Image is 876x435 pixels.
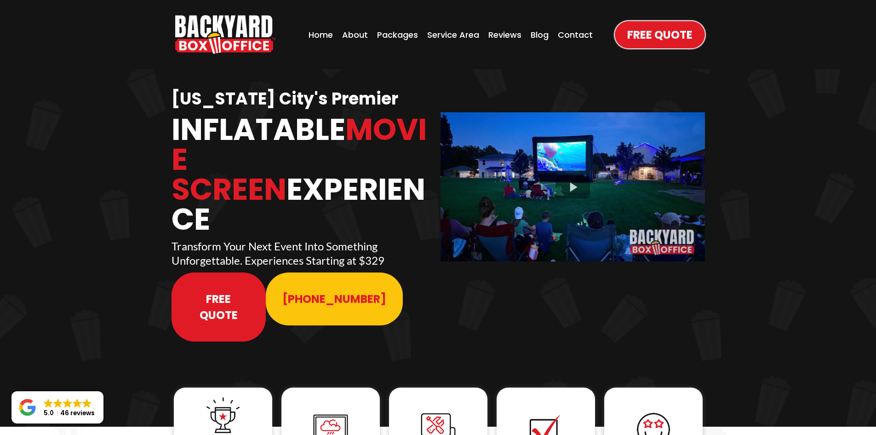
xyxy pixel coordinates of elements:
h1: [US_STATE] City's Premier [172,88,436,110]
a: Blog [528,26,551,44]
a: Contact [555,26,595,44]
span: Free Quote [627,27,693,43]
a: Free Quote [172,273,266,342]
a: Reviews [486,26,524,44]
a: Close GoogleGoogleGoogleGoogleGoogle 5.046 reviews [11,391,103,423]
p: Transform Your Next Event Into Something Unforgettable. Experiences Starting at $329 [172,239,436,267]
a: https://www.backyardboxoffice.com [175,15,275,54]
a: About [339,26,371,44]
h1: Inflatable Experience [172,115,436,234]
a: Home [306,26,336,44]
a: Service Area [424,26,482,44]
a: Packages [374,26,421,44]
span: Free Quote [188,291,250,323]
img: Backyard Box Office [175,15,275,54]
a: 913-214-1202 [266,273,403,325]
span: [PHONE_NUMBER] [282,291,386,307]
a: Free Quote [615,21,705,48]
span: Movie Screen [172,109,427,210]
